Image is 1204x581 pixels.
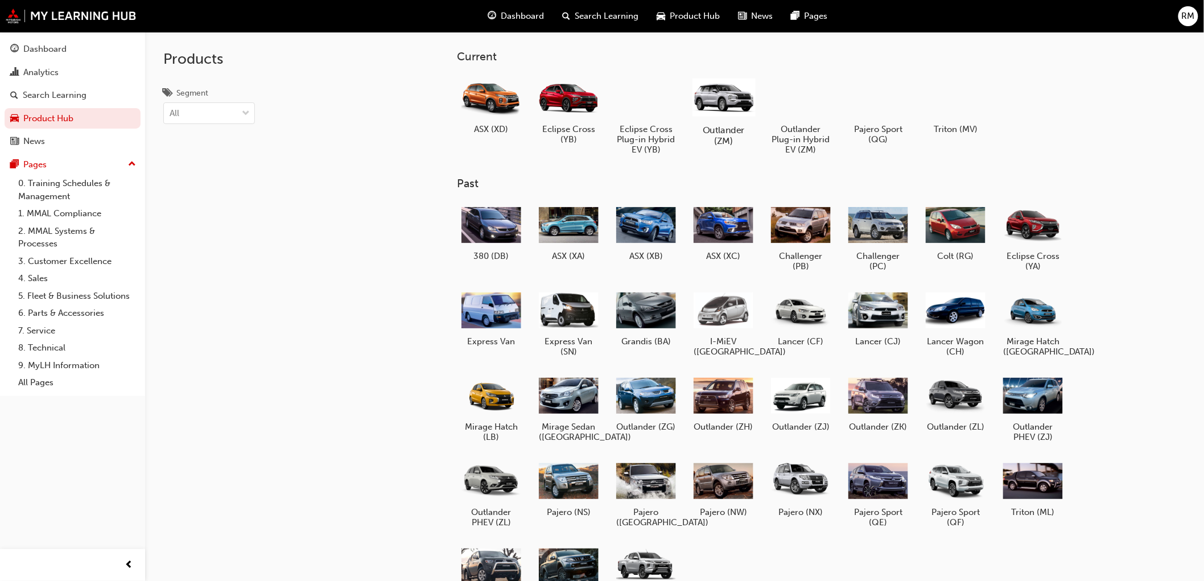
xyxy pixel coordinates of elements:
span: Product Hub [670,10,720,23]
a: mmal [6,9,137,23]
h5: Eclipse Cross Plug-in Hybrid EV (YB) [616,124,676,155]
a: Search Learning [5,85,141,106]
a: Outlander (ZJ) [767,370,835,436]
h5: Lancer (CJ) [848,336,908,347]
a: Grandis (BA) [612,285,681,351]
a: Outlander (ZL) [922,370,990,436]
a: 380 (DB) [457,200,526,266]
span: prev-icon [125,558,134,572]
a: News [5,131,141,152]
span: guage-icon [10,44,19,55]
a: Outlander Plug-in Hybrid EV (ZM) [767,72,835,159]
a: Colt (RG) [922,200,990,266]
h5: Mirage Hatch ([GEOGRAPHIC_DATA]) [1003,336,1063,357]
h5: Grandis (BA) [616,336,676,347]
h5: Pajero ([GEOGRAPHIC_DATA]) [616,507,676,528]
a: 3. Customer Excellence [14,253,141,270]
h5: Challenger (PC) [848,251,908,271]
a: Outlander (ZM) [690,72,758,149]
span: RM [1182,10,1195,23]
a: Outlander (ZK) [844,370,913,436]
span: Pages [804,10,827,23]
h5: Outlander (ZL) [926,422,986,432]
button: RM [1178,6,1198,26]
h5: Outlander (ZM) [692,125,755,146]
div: All [170,107,179,120]
span: news-icon [738,9,747,23]
span: down-icon [242,106,250,121]
h3: Past [457,177,1104,190]
a: Mirage Sedan ([GEOGRAPHIC_DATA]) [535,370,603,447]
h5: Mirage Sedan ([GEOGRAPHIC_DATA]) [539,422,599,442]
h5: Express Van [461,336,521,347]
h5: Outlander (ZJ) [771,422,831,432]
span: car-icon [10,114,19,124]
a: I-MiEV ([GEOGRAPHIC_DATA]) [690,285,758,361]
span: News [751,10,773,23]
h5: I-MiEV ([GEOGRAPHIC_DATA]) [694,336,753,357]
h5: Triton (MV) [926,124,986,134]
button: Pages [5,154,141,175]
a: 6. Parts & Accessories [14,304,141,322]
a: Triton (MV) [922,72,990,138]
a: Pajero Sport (QF) [922,456,990,532]
a: Outlander (ZG) [612,370,681,436]
h5: ASX (XA) [539,251,599,261]
a: Pajero (NX) [767,456,835,522]
a: news-iconNews [729,5,782,28]
span: pages-icon [10,160,19,170]
h5: Outlander PHEV (ZJ) [1003,422,1063,442]
h5: Colt (RG) [926,251,986,261]
h3: Current [457,50,1104,63]
span: pages-icon [791,9,799,23]
a: Triton (ML) [999,456,1067,522]
span: search-icon [562,9,570,23]
div: News [23,135,45,148]
a: Express Van [457,285,526,351]
span: guage-icon [488,9,496,23]
span: tags-icon [163,89,172,99]
a: Lancer Wagon (CH) [922,285,990,361]
a: Eclipse Cross Plug-in Hybrid EV (YB) [612,72,681,159]
h5: Outlander (ZG) [616,422,676,432]
a: Lancer (CJ) [844,285,913,351]
a: Analytics [5,62,141,83]
a: ASX (XD) [457,72,526,138]
h5: Mirage Hatch (LB) [461,422,521,442]
a: 0. Training Schedules & Management [14,175,141,205]
a: Outlander PHEV (ZJ) [999,370,1067,447]
h5: Pajero (NX) [771,507,831,517]
a: search-iconSearch Learning [553,5,648,28]
a: Pajero Sport (QG) [844,72,913,149]
a: 8. Technical [14,339,141,357]
h5: Outlander (ZK) [848,422,908,432]
h5: Outlander (ZH) [694,422,753,432]
a: 7. Service [14,322,141,340]
div: Dashboard [23,43,67,56]
h2: Products [163,50,255,68]
span: search-icon [10,90,18,101]
h5: Lancer (CF) [771,336,831,347]
a: Express Van (SN) [535,285,603,361]
span: Search Learning [575,10,638,23]
h5: Pajero Sport (QF) [926,507,986,528]
span: up-icon [128,157,136,172]
a: Pajero (NW) [690,456,758,522]
a: Challenger (PB) [767,200,835,276]
a: Challenger (PC) [844,200,913,276]
a: Eclipse Cross (YA) [999,200,1067,276]
h5: ASX (XD) [461,124,521,134]
span: chart-icon [10,68,19,78]
div: Search Learning [23,89,86,102]
a: 2. MMAL Systems & Processes [14,222,141,253]
a: car-iconProduct Hub [648,5,729,28]
a: 5. Fleet & Business Solutions [14,287,141,305]
h5: Challenger (PB) [771,251,831,271]
a: Lancer (CF) [767,285,835,351]
span: Dashboard [501,10,544,23]
button: DashboardAnalyticsSearch LearningProduct HubNews [5,36,141,154]
a: Outlander PHEV (ZL) [457,456,526,532]
a: All Pages [14,374,141,392]
a: Pajero (NS) [535,456,603,522]
a: 1. MMAL Compliance [14,205,141,222]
